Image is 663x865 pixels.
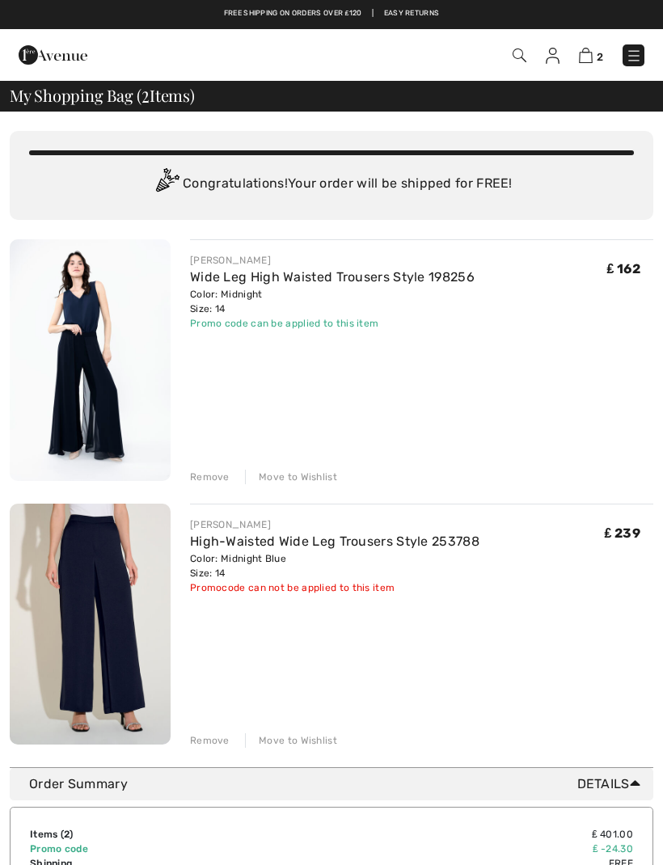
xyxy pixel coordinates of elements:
[64,829,70,840] span: 2
[141,83,150,104] span: 2
[190,534,479,549] a: High-Waisted Wide Leg Trousers Style 253788
[190,316,475,331] div: Promo code can be applied to this item
[245,470,337,484] div: Move to Wishlist
[546,48,560,64] img: My Info
[579,48,593,63] img: Shopping Bag
[190,733,230,748] div: Remove
[30,842,297,856] td: Promo code
[190,580,479,595] div: Promocode can not be applied to this item
[597,51,603,63] span: 2
[372,8,374,19] span: |
[224,8,362,19] a: Free shipping on orders over ₤120
[245,733,337,748] div: Move to Wishlist
[29,774,647,794] div: Order Summary
[19,39,87,71] img: 1ère Avenue
[297,827,633,842] td: ₤ 401.00
[384,8,440,19] a: Easy Returns
[513,49,526,62] img: Search
[19,46,87,61] a: 1ère Avenue
[607,261,640,276] span: ₤ 162
[10,504,171,745] img: High-Waisted Wide Leg Trousers Style 253788
[190,470,230,484] div: Remove
[579,45,603,65] a: 2
[297,842,633,856] td: ₤ -24.30
[10,239,171,481] img: Wide Leg High Waisted Trousers Style 198256
[150,168,183,200] img: Congratulation2.svg
[626,48,642,64] img: Menu
[605,525,640,541] span: ₤ 239
[190,551,479,580] div: Color: Midnight Blue Size: 14
[29,168,634,200] div: Congratulations! Your order will be shipped for FREE!
[190,269,475,285] a: Wide Leg High Waisted Trousers Style 198256
[577,774,647,794] span: Details
[190,517,479,532] div: [PERSON_NAME]
[190,287,475,316] div: Color: Midnight Size: 14
[30,827,297,842] td: Items ( )
[10,87,195,103] span: My Shopping Bag ( Items)
[190,253,475,268] div: [PERSON_NAME]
